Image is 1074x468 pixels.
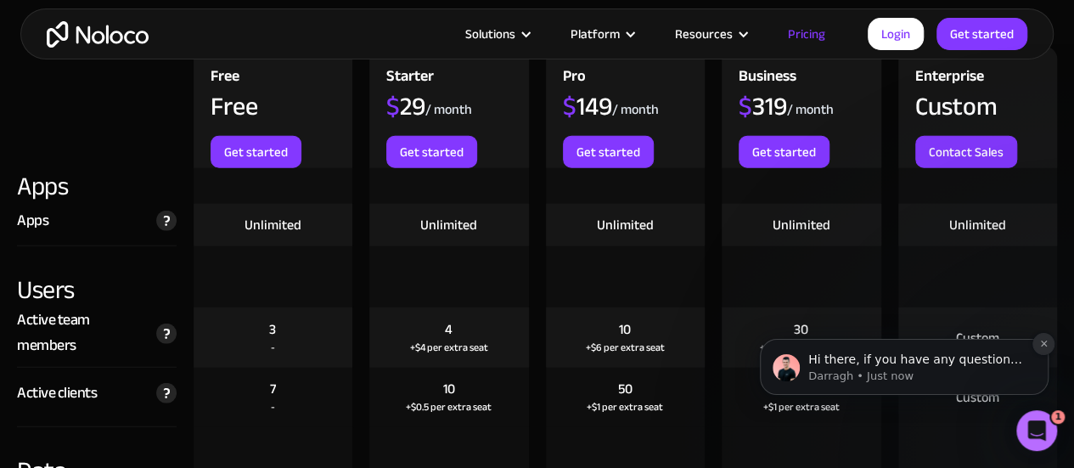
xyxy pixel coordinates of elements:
div: 50 [618,380,633,398]
div: 3 [269,320,276,339]
div: 149 [563,93,612,119]
div: Unlimited [597,216,654,234]
a: Contact Sales [915,136,1017,168]
a: Get started [563,136,654,168]
span: $ [739,82,752,130]
div: 29 [386,93,425,119]
div: / month [787,100,834,119]
span: $ [563,82,576,130]
span: 1 [1051,410,1065,424]
div: Pro [563,64,586,93]
a: home [47,21,149,48]
div: Platform [571,23,620,45]
div: 10 [619,320,631,339]
div: message notification from Darragh, Just now. Hi there, if you have any questions about our pricin... [25,106,314,162]
div: Business [739,64,796,93]
div: - [271,398,275,415]
div: 4 [445,320,453,339]
button: Dismiss notification [298,100,320,122]
div: 10 [443,380,455,398]
div: Enterprise [915,64,984,93]
div: Free [211,93,258,119]
div: Apps [17,168,177,204]
div: Resources [654,23,767,45]
div: +$4 per extra seat [410,339,488,356]
p: Hi there, if you have any questions about our pricing, just let us know! [GEOGRAPHIC_DATA] [74,119,293,136]
div: Active clients [17,381,97,406]
a: Get started [211,136,301,168]
div: - [271,339,275,356]
div: Unlimited [773,216,829,234]
div: / month [425,100,472,119]
a: Get started [739,136,829,168]
div: Unlimited [420,216,477,234]
a: Pricing [767,23,846,45]
div: / month [612,100,659,119]
div: Active team members [17,307,148,358]
a: Get started [386,136,477,168]
div: Resources [675,23,733,45]
div: Apps [17,208,48,234]
div: +$0.5 per extra seat [406,398,492,415]
div: Unlimited [245,216,301,234]
div: Solutions [465,23,515,45]
div: Custom [915,93,998,119]
div: Free [211,64,239,93]
p: Message from Darragh, sent Just now [74,136,293,151]
span: $ [386,82,400,130]
iframe: Intercom live chat [1016,410,1057,451]
img: Profile image for Darragh [38,121,65,149]
div: +$6 per extra seat [586,339,665,356]
a: Login [868,18,924,50]
div: Starter [386,64,434,93]
div: 319 [739,93,787,119]
div: Unlimited [949,216,1006,234]
div: Users [17,246,177,307]
a: Get started [936,18,1027,50]
iframe: Intercom notifications message [734,233,1074,422]
div: +$1 per extra seat [587,398,663,415]
div: Solutions [444,23,549,45]
div: 7 [270,380,276,398]
div: Platform [549,23,654,45]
